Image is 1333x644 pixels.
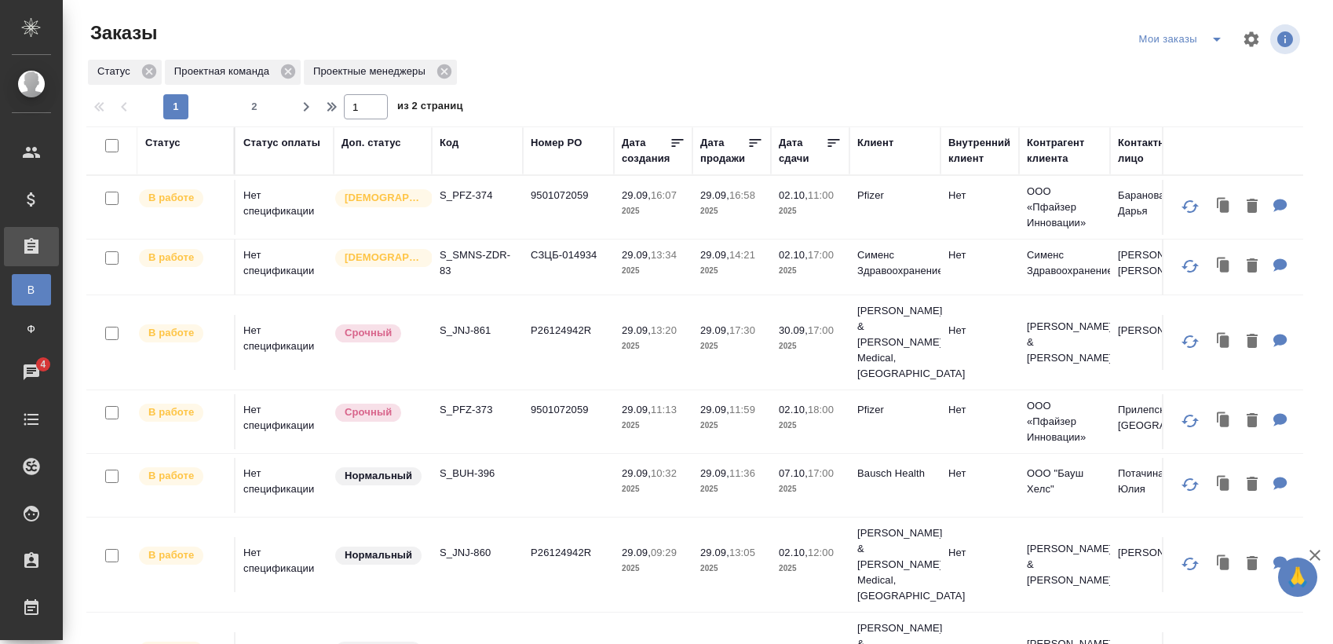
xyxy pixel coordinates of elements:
[236,180,334,235] td: Нет спецификации
[729,189,755,201] p: 16:58
[1209,548,1239,580] button: Клонировать
[345,190,423,206] p: [DEMOGRAPHIC_DATA]
[1209,469,1239,501] button: Клонировать
[729,249,755,261] p: 14:21
[1110,315,1201,370] td: [PERSON_NAME]
[31,357,55,372] span: 4
[334,247,424,269] div: Выставляется автоматически для первых 3 заказов нового контактного лица. Особое внимание
[857,135,893,151] div: Клиент
[137,323,226,344] div: Выставляет ПМ после принятия заказа от КМа
[334,545,424,566] div: Статус по умолчанию для стандартных заказов
[1239,469,1265,501] button: Удалить
[243,135,320,151] div: Статус оплаты
[345,325,392,341] p: Срочный
[948,135,1011,166] div: Внутренний клиент
[334,466,424,487] div: Статус по умолчанию для стандартных заказов
[242,94,267,119] button: 2
[88,60,162,85] div: Статус
[148,190,194,206] p: В работе
[779,418,842,434] p: 2025
[345,468,412,484] p: Нормальный
[1027,466,1102,497] p: ООО "Бауш Хелс"
[236,315,334,370] td: Нет спецификации
[165,60,301,85] div: Проектная команда
[779,135,826,166] div: Дата сдачи
[779,561,842,576] p: 2025
[145,135,181,151] div: Статус
[523,394,614,449] td: 9501072059
[651,324,677,336] p: 13:20
[440,247,515,279] p: S_SMNS-ZDR-83
[948,466,1011,481] p: Нет
[1118,135,1193,166] div: Контактное лицо
[148,250,194,265] p: В работе
[622,135,670,166] div: Дата создания
[1239,548,1265,580] button: Удалить
[857,402,933,418] p: Pfizer
[1110,394,1201,449] td: Прилепская [GEOGRAPHIC_DATA]
[729,547,755,558] p: 13:05
[1209,191,1239,223] button: Клонировать
[622,189,651,201] p: 29.09,
[779,324,808,336] p: 30.09,
[622,203,685,219] p: 2025
[1027,319,1102,366] p: [PERSON_NAME] & [PERSON_NAME]
[808,189,834,201] p: 11:00
[523,240,614,295] td: СЗЦБ-014934
[440,323,515,338] p: S_JNJ-861
[1171,545,1209,583] button: Обновить
[1027,135,1102,166] div: Контрагент клиента
[440,545,515,561] p: S_JNJ-860
[1171,466,1209,503] button: Обновить
[137,247,226,269] div: Выставляет ПМ после принятия заказа от КМа
[700,547,729,558] p: 29.09,
[857,303,933,382] p: [PERSON_NAME] & [PERSON_NAME] Medical, [GEOGRAPHIC_DATA]
[1270,24,1303,54] span: Посмотреть информацию
[779,481,842,497] p: 2025
[137,466,226,487] div: Выставляет ПМ после принятия заказа от КМа
[729,404,755,415] p: 11:59
[148,404,194,420] p: В работе
[174,64,275,79] p: Проектная команда
[440,402,515,418] p: S_PFZ-373
[334,323,424,344] div: Выставляется автоматически, если на указанный объем услуг необходимо больше времени в стандартном...
[700,263,763,279] p: 2025
[651,467,677,479] p: 10:32
[523,537,614,592] td: P26124942R
[236,537,334,592] td: Нет спецификации
[948,402,1011,418] p: Нет
[622,404,651,415] p: 29.09,
[1239,326,1265,358] button: Удалить
[341,135,401,151] div: Доп. статус
[137,188,226,209] div: Выставляет ПМ после принятия заказа от КМа
[12,274,51,306] a: В
[1209,405,1239,437] button: Клонировать
[622,324,651,336] p: 29.09,
[4,353,59,392] a: 4
[97,64,136,79] p: Статус
[1171,188,1209,225] button: Обновить
[622,467,651,479] p: 29.09,
[948,247,1011,263] p: Нет
[1027,541,1102,588] p: [PERSON_NAME] & [PERSON_NAME]
[523,180,614,235] td: 9501072059
[236,240,334,295] td: Нет спецификации
[651,547,677,558] p: 09:29
[1239,405,1265,437] button: Удалить
[1171,323,1209,360] button: Обновить
[345,404,392,420] p: Срочный
[622,547,651,558] p: 29.09,
[1110,458,1201,513] td: Потачина Юлия
[651,404,677,415] p: 11:13
[1110,240,1201,295] td: [PERSON_NAME] [PERSON_NAME]
[700,481,763,497] p: 2025
[700,203,763,219] p: 2025
[948,323,1011,338] p: Нет
[137,545,226,566] div: Выставляет ПМ после принятия заказа от КМа
[700,189,729,201] p: 29.09,
[148,547,194,563] p: В работе
[1171,402,1209,440] button: Обновить
[779,404,808,415] p: 02.10,
[334,402,424,423] div: Выставляется автоматически, если на указанный объем услуг необходимо больше времени в стандартном...
[779,338,842,354] p: 2025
